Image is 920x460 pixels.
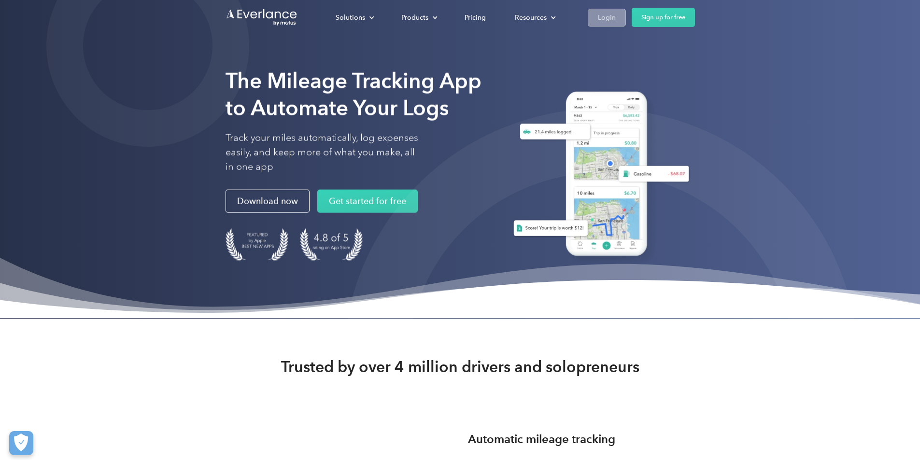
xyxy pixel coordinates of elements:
div: Solutions [336,12,365,24]
a: Go to homepage [226,8,298,27]
a: Get started for free [317,190,418,213]
div: Resources [515,12,547,24]
strong: The Mileage Tracking App to Automate Your Logs [226,68,481,121]
a: Sign up for free [632,8,695,27]
div: Login [598,12,616,24]
img: Badge for Featured by Apple Best New Apps [226,228,288,261]
img: 4.9 out of 5 stars on the app store [300,228,363,261]
div: Products [392,9,445,26]
a: Login [588,9,626,27]
div: Solutions [326,9,382,26]
button: Cookies Settings [9,431,33,455]
strong: Trusted by over 4 million drivers and solopreneurs [281,357,639,376]
p: Track your miles automatically, log expenses easily, and keep more of what you make, all in one app [226,131,419,174]
div: Pricing [465,12,486,24]
div: Products [401,12,428,24]
a: Download now [226,190,310,213]
img: Everlance, mileage tracker app, expense tracking app [502,84,695,267]
h3: Automatic mileage tracking [468,431,615,448]
a: Pricing [455,9,495,26]
div: Resources [505,9,564,26]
